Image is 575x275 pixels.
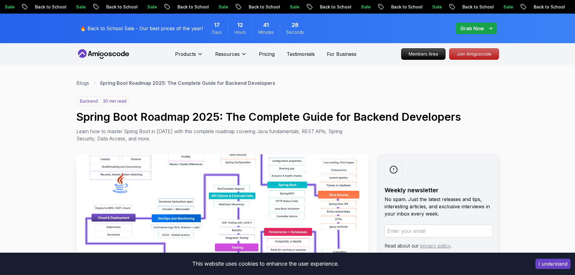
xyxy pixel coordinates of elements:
button: Resources [215,50,247,62]
p: backend [77,97,101,105]
span: Minutes [258,29,274,35]
p: Products [175,50,196,58]
p: Spring Boot Roadmap 2025: The Complete Guide for Backend Developers [100,79,275,87]
p: Read about our . [385,242,493,249]
p: Sale [549,4,568,10]
p: Back to School [508,4,549,10]
p: Sale [193,4,212,10]
p: Sale [121,4,141,10]
input: Enter your email [385,225,493,237]
h1: Spring Boot Roadmap 2025: The Complete Guide for Backend Developers [76,111,499,123]
span: 17 Days [214,21,220,29]
p: Learn how to master Spring Boot in [DATE] with this complete roadmap covering Java fundamentals, ... [76,128,347,142]
a: Pricing [259,50,275,58]
a: Blogs [76,79,89,87]
p: Join Amigoscode [449,49,499,59]
p: Sale [335,4,354,10]
p: Back to School [152,4,193,10]
p: Grab Now [460,25,484,32]
div: This website uses cookies to enhance the user experience. [5,257,526,270]
p: Sale [406,4,426,10]
a: Members Area [401,48,446,60]
p: 30 min read [103,98,126,104]
p: No spam. Just the latest releases and tips, interesting articles, and exclusive interviews in you... [385,196,493,217]
p: Sale [478,4,497,10]
p: Resources [215,50,240,58]
span: Days [212,29,222,35]
p: Back to School [365,4,406,10]
span: 28 Seconds [292,21,299,29]
button: Accept cookies [535,259,570,269]
span: 41 Minutes [263,21,269,29]
p: Sale [264,4,283,10]
span: Seconds [286,29,304,35]
p: Back to School [294,4,335,10]
p: Back to School [80,4,121,10]
p: Back to School [9,4,50,10]
a: Testimonials [287,50,315,58]
p: Members Area [401,49,445,59]
a: Join Amigoscode [449,48,499,60]
p: Sale [50,4,69,10]
p: Back to School [223,4,264,10]
a: privacy policy [420,243,450,249]
p: Back to School [436,4,478,10]
h2: Weekly newsletter [385,186,493,194]
a: For Business [327,50,356,58]
span: Hours [234,29,246,35]
p: 🔥 Back to School Sale - Our best prices of the year! [80,25,203,32]
span: 12 Hours [237,21,243,29]
button: Products [175,50,203,62]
